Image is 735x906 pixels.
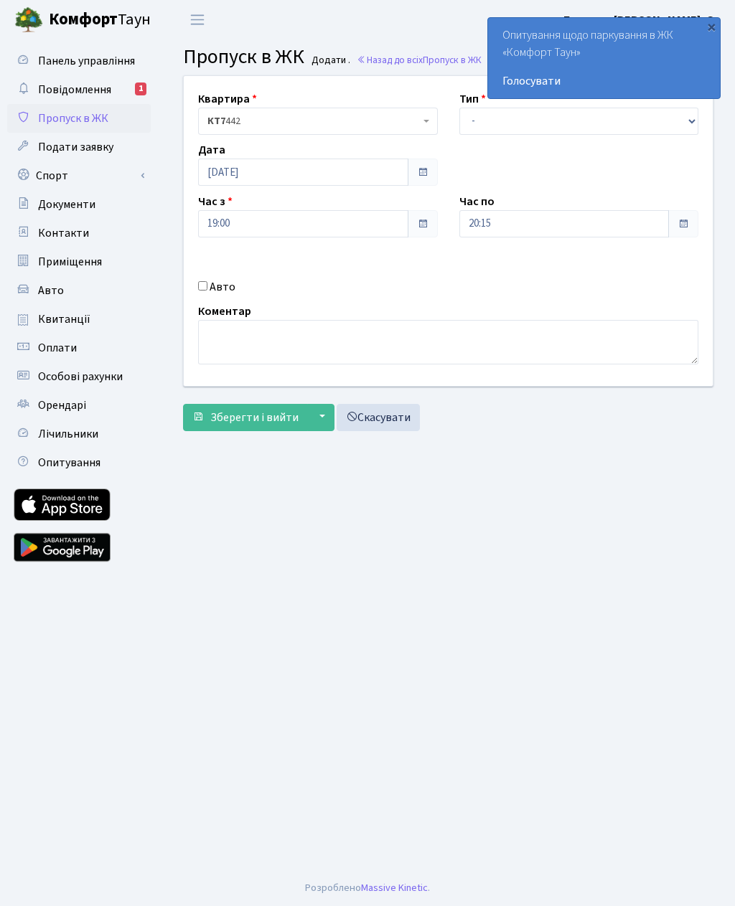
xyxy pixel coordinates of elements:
a: Авто [7,276,151,305]
div: Опитування щодо паркування в ЖК «Комфорт Таун» [488,18,720,98]
label: Авто [210,278,235,296]
span: Контакти [38,225,89,241]
a: Особові рахунки [7,362,151,391]
a: Опитування [7,448,151,477]
span: Оплати [38,340,77,356]
span: Документи [38,197,95,212]
a: Панель управління [7,47,151,75]
button: Переключити навігацію [179,8,215,32]
a: Спорт [7,161,151,190]
a: Скасувати [337,404,420,431]
span: Авто [38,283,64,298]
a: Квитанції [7,305,151,334]
a: Оплати [7,334,151,362]
b: КТ7 [207,114,225,128]
a: Блєдних [PERSON_NAME]. О. [563,11,718,29]
small: Додати . [309,55,350,67]
span: Опитування [38,455,100,471]
span: Приміщення [38,254,102,270]
a: Повідомлення1 [7,75,151,104]
a: Орендарі [7,391,151,420]
span: <b>КТ7</b>&nbsp;&nbsp;&nbsp;442 [207,114,420,128]
span: Подати заявку [38,139,113,155]
label: Час з [198,193,233,210]
span: Повідомлення [38,82,111,98]
span: Таун [49,8,151,32]
a: Назад до всіхПропуск в ЖК [357,53,482,67]
div: × [704,19,718,34]
b: Комфорт [49,8,118,31]
span: <b>КТ7</b>&nbsp;&nbsp;&nbsp;442 [198,108,438,135]
a: Massive Kinetic [361,880,428,895]
label: Квартира [198,90,257,108]
label: Коментар [198,303,251,320]
a: Документи [7,190,151,219]
span: Пропуск в ЖК [38,110,108,126]
span: Лічильники [38,426,98,442]
label: Час по [459,193,495,210]
label: Дата [198,141,225,159]
a: Подати заявку [7,133,151,161]
span: Пропуск в ЖК [423,53,482,67]
span: Особові рахунки [38,369,123,384]
span: Панель управління [38,53,135,69]
span: Пропуск в ЖК [183,42,304,71]
label: Тип [459,90,486,108]
a: Лічильники [7,420,151,448]
div: 1 [135,82,146,95]
a: Пропуск в ЖК [7,104,151,133]
span: Зберегти і вийти [210,410,299,425]
a: Контакти [7,219,151,247]
span: Орендарі [38,397,86,413]
span: Квитанції [38,311,90,327]
button: Зберегти і вийти [183,404,308,431]
b: Блєдних [PERSON_NAME]. О. [563,12,718,28]
img: logo.png [14,6,43,34]
a: Приміщення [7,247,151,276]
div: Розроблено . [305,880,430,896]
a: Голосувати [502,72,706,90]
